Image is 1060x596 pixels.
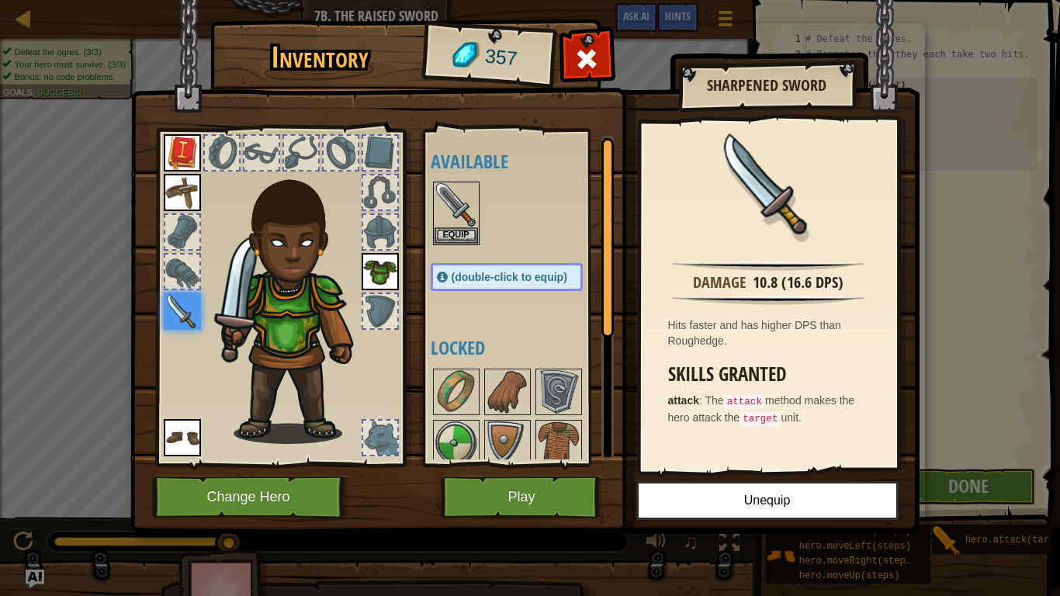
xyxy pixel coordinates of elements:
strong: attack [668,394,699,407]
div: Hits faster and has higher DPS than Roughedge. [668,317,877,348]
span: : [699,394,705,407]
img: portrait.png [362,253,399,290]
h4: Available [431,151,614,172]
img: portrait.png [164,293,201,330]
img: portrait.png [486,421,529,465]
img: portrait.png [718,133,819,234]
img: portrait.png [164,419,201,456]
h3: Skills Granted [668,364,877,385]
span: The method makes the hero attack the unit. [668,394,855,424]
button: Play [441,476,603,518]
img: portrait.png [164,134,201,172]
h2: Sharpened Sword [694,77,840,94]
button: Change Hero [152,476,349,518]
img: portrait.png [435,421,478,465]
button: Unequip [636,481,899,520]
h1: Inventory [221,41,419,74]
div: Damage [693,272,747,294]
img: portrait.png [164,174,201,211]
img: portrait.png [435,370,478,414]
h4: Locked [431,338,614,358]
code: attack [724,395,765,409]
code: target [740,412,781,426]
img: raider_hair.png [214,158,381,444]
img: portrait.png [537,370,580,414]
div: 10.8 (16.6 DPS) [753,272,843,294]
img: hr.png [672,296,864,305]
img: portrait.png [486,370,529,414]
img: hr.png [672,262,864,271]
span: (double-click to equip) [452,271,567,283]
img: portrait.png [435,183,478,227]
img: portrait.png [537,421,580,465]
span: 357 [483,43,518,73]
button: Equip [435,227,478,244]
